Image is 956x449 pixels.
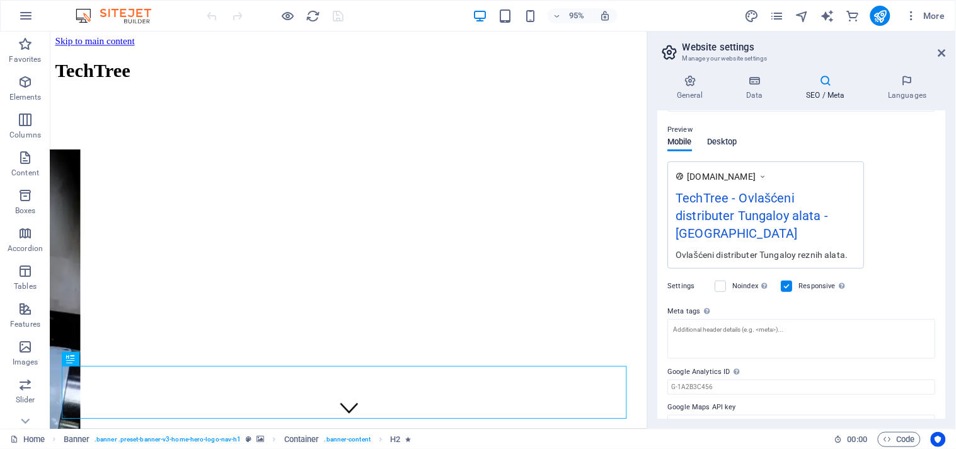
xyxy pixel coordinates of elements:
[856,434,858,444] span: :
[682,53,921,64] h3: Manage your website settings
[668,122,693,137] p: Preview
[8,243,43,254] p: Accordion
[16,395,35,405] p: Slider
[567,8,587,23] h6: 95%
[284,432,320,447] span: Click to select. Double-click to edit
[306,8,321,23] button: reload
[869,74,946,101] h4: Languages
[658,74,727,101] h4: General
[845,9,860,23] i: Commerce
[906,9,945,22] span: More
[668,380,936,395] input: G-1A2B3C456
[931,432,946,447] button: Usercentrics
[834,432,868,447] h6: Session time
[668,279,709,294] label: Settings
[884,432,915,447] span: Code
[64,432,90,447] span: Click to select. Double-click to edit
[15,206,36,216] p: Boxes
[668,137,737,161] div: Preview
[599,10,611,21] i: On resize automatically adjust zoom level to fit chosen device.
[688,170,756,183] span: [DOMAIN_NAME]
[845,8,860,23] button: commerce
[668,304,936,319] label: Meta tags
[744,9,759,23] i: Design (Ctrl+Alt+Y)
[257,436,265,443] i: This element contains a background
[95,432,241,447] span: . banner .preset-banner-v3-home-hero-logo-nav-h1
[769,9,784,23] i: Pages (Ctrl+Alt+S)
[676,189,856,248] div: TechTree - Ovlašćeni distributer Tungaloy alata - [GEOGRAPHIC_DATA]
[9,54,41,64] p: Favorites
[848,432,867,447] span: 00 00
[668,415,936,430] input: Google Maps API key...
[795,8,810,23] button: navigator
[744,8,759,23] button: design
[9,92,42,102] p: Elements
[733,279,774,294] label: Noindex
[9,130,41,140] p: Columns
[548,8,592,23] button: 95%
[11,168,39,178] p: Content
[325,432,371,447] span: . banner-content
[10,432,45,447] a: Click to cancel selection. Double-click to open Pages
[668,364,936,380] label: Google Analytics ID
[306,9,321,23] i: Reload page
[870,6,890,26] button: publish
[10,319,40,329] p: Features
[820,8,835,23] button: text_generator
[727,74,787,101] h4: Data
[246,436,252,443] i: This element is a customizable preset
[668,400,936,415] label: Google Maps API key
[769,8,785,23] button: pages
[390,432,400,447] span: Click to select. Double-click to edit
[682,42,946,53] h2: Website settings
[795,9,809,23] i: Navigator
[72,8,167,23] img: Editor Logo
[901,6,950,26] button: More
[5,5,89,16] a: Skip to main content
[878,432,921,447] button: Code
[64,432,412,447] nav: breadcrumb
[708,134,738,152] span: Desktop
[668,134,693,152] span: Mobile
[873,9,887,23] i: Publish
[14,281,37,291] p: Tables
[280,8,296,23] button: Click here to leave preview mode and continue editing
[676,248,856,261] div: Ovlašćeni distributer Tungaloy reznih alata.
[799,279,849,294] label: Responsive
[13,357,38,367] p: Images
[405,436,411,443] i: Element contains an animation
[787,74,869,101] h4: SEO / Meta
